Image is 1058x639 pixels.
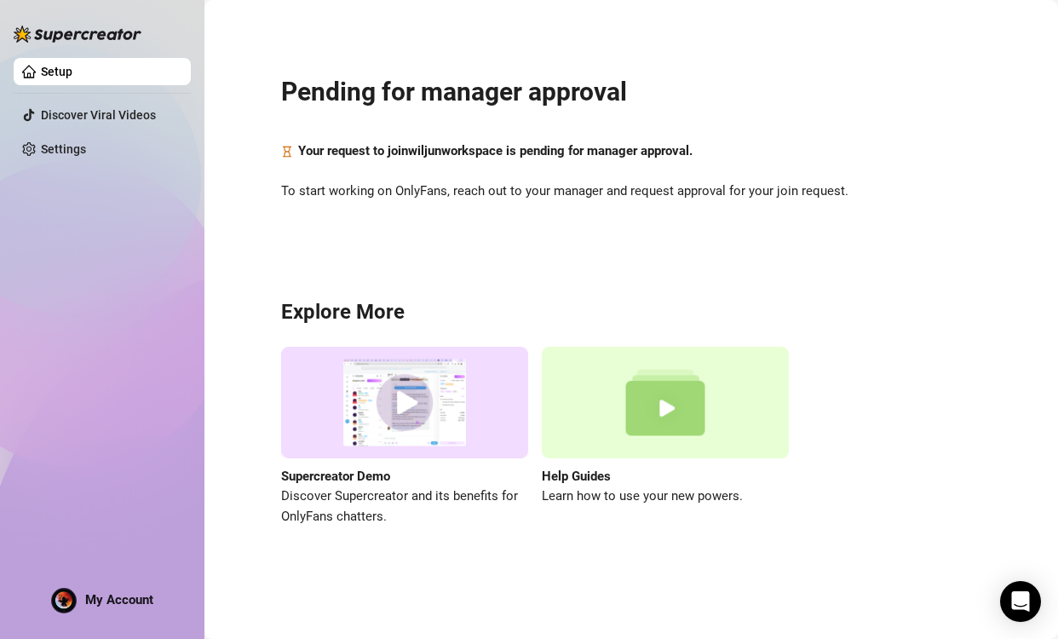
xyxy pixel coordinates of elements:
a: Discover Viral Videos [41,108,156,122]
span: To start working on OnlyFans, reach out to your manager and request approval for your join request. [281,181,981,202]
img: ACg8ocLJm_0yC4an2fZxWgoW_w72kjq6pZzowIljij7rKdAYA2r_RJQh=s96-c [52,589,76,613]
a: Help GuidesLearn how to use your new powers. [542,347,789,527]
span: Learn how to use your new powers. [542,486,789,507]
div: Open Intercom Messenger [1000,581,1041,622]
strong: Supercreator Demo [281,469,390,484]
img: logo-BBDzfeDw.svg [14,26,141,43]
span: My Account [85,592,153,607]
strong: Your request to join wiljun workspace is pending for manager approval. [298,143,693,158]
span: hourglass [281,141,293,162]
h3: Explore More [281,299,981,326]
a: Settings [41,142,86,156]
img: supercreator demo [281,347,528,458]
strong: Help Guides [542,469,611,484]
h2: Pending for manager approval [281,76,981,108]
a: Setup [41,65,72,78]
a: Supercreator DemoDiscover Supercreator and its benefits for OnlyFans chatters. [281,347,528,527]
span: Discover Supercreator and its benefits for OnlyFans chatters. [281,486,528,527]
img: help guides [542,347,789,458]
